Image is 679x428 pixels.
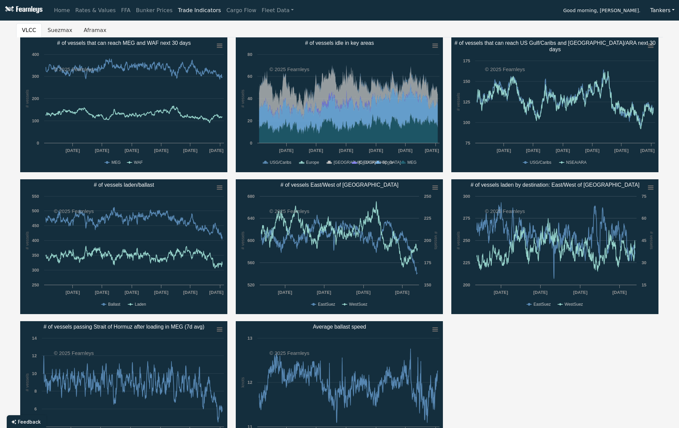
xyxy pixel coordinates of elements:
text: [DATE] [395,290,409,295]
text: 60 [248,74,252,79]
text: 225 [463,260,470,265]
button: VLCC [16,23,42,37]
text: 75 [465,141,470,146]
text: [DATE] [526,148,540,153]
text: [DATE] [95,148,109,153]
a: Rates & Values [73,4,119,17]
text: 400 [32,238,39,243]
text: 175 [463,58,470,63]
text: [GEOGRAPHIC_DATA] [359,160,401,165]
a: FFA [119,4,133,17]
text: EastSuez [318,302,335,307]
a: Trade Indicators [175,4,224,17]
text: 640 [248,216,255,221]
text: [DATE] [425,148,439,153]
text: # of vessels East/West of [GEOGRAPHIC_DATA] [281,182,398,188]
text: 12 [248,380,252,385]
svg: # of vessels that can reach MEG and WAF next 30 days [20,37,227,172]
svg: # of vessels that can reach US Gulf/Caribs and North Sea/ARA next 30​days [451,37,658,172]
text: 680 [248,194,255,199]
text: 175 [424,260,431,265]
text: © 2025 Fearnleys [269,208,310,214]
text: 250 [463,238,470,243]
text: 14 [32,336,37,341]
text: WestSuez [564,302,583,307]
text: [DATE] [278,290,292,295]
svg: # of vessels laden/ballast [20,179,227,314]
text: 200 [32,96,39,101]
text: [DATE] [95,290,109,295]
text: Laden [135,302,146,307]
text: © 2025 Fearnleys [269,66,310,72]
text: 560 [248,260,255,265]
text: © 2025 Fearnleys [269,350,310,356]
text: 8 [34,389,37,394]
text: MEG [111,160,121,165]
text: 350 [32,253,39,258]
text: # vessels [25,90,30,108]
text: [DATE] [497,148,511,153]
text: [DATE] [66,148,80,153]
text: [DATE] [279,148,293,153]
text: WAF [134,160,143,165]
text: # vessels [25,232,30,249]
text: 150 [424,282,431,287]
button: Aframax [78,23,112,37]
text: [DATE] [317,290,331,295]
text: [DATE] [209,148,223,153]
text: 150 [463,79,470,84]
text: 520 [248,282,255,287]
text: [DATE] [612,290,626,295]
svg: # of vessels laden by destination: East/West of Suez [451,179,658,314]
text: [DATE] [494,290,508,295]
text: 0 [37,141,39,146]
text: USG/Caribs [270,160,291,165]
text: 13 [248,336,252,341]
text: 10 [32,371,37,376]
text: [DATE] [533,290,547,295]
text: 300 [32,74,39,79]
text: # vessels [456,232,461,249]
text: [DATE] [573,290,587,295]
text: # vessels [433,232,439,249]
text: # of vessels laden by destination: East/West of [GEOGRAPHIC_DATA] [471,182,640,188]
text: 45 [642,238,646,243]
text: Spore [382,160,393,165]
text: [DATE] [183,290,197,295]
a: Bunker Prices [133,4,175,17]
svg: # of vessels East/West of Suez [236,179,443,314]
text: [DATE] [154,290,168,295]
text: 40 [248,96,252,101]
text: 15 [642,282,646,287]
text: # of vessels laden/ballast [94,182,154,188]
text: 300 [32,268,39,273]
text: # of vessels idle in key areas [305,40,374,46]
text: [DATE] [309,148,323,153]
text: [DATE] [398,148,412,153]
text: [DATE] [640,148,654,153]
text: 6 [34,406,37,411]
text: 75 [642,194,646,199]
text: 200 [424,238,431,243]
text: # vessels [240,232,245,249]
text: © 2025 Fearnleys [54,350,94,356]
text: 400 [32,52,39,57]
text: 100 [463,120,470,125]
text: WestSuez [349,302,367,307]
text: 30 [642,260,646,265]
text: Average ballast speed [313,324,366,330]
text: 550 [32,194,39,199]
text: [DATE] [125,290,139,295]
span: Good morning, [PERSON_NAME]. [563,5,640,17]
text: [DATE] [614,148,628,153]
text: [DATE] [183,148,197,153]
text: 0 [250,141,252,146]
text: 200 [463,282,470,287]
text: NSEA/ARA [566,160,587,165]
text: USG/Caribs [530,160,551,165]
text: [DATE] [154,148,168,153]
a: Cargo Flow [224,4,259,17]
text: # vessels [25,373,30,391]
text: knots [240,377,245,388]
text: 250 [32,282,39,287]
